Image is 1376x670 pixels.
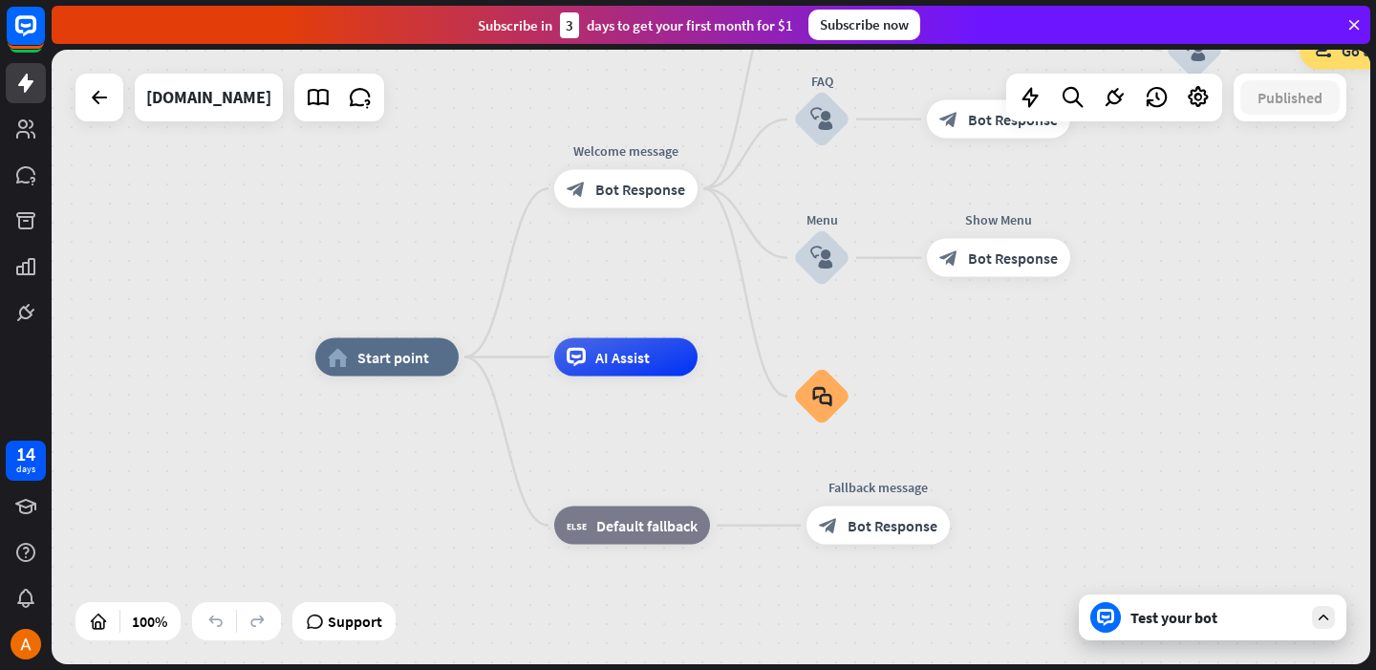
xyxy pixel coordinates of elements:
[913,210,1085,229] div: Show Menu
[560,12,579,38] div: 3
[939,249,958,268] i: block_bot_response
[596,516,698,535] span: Default fallback
[848,516,937,535] span: Bot Response
[1183,38,1206,61] i: block_user_input
[126,606,173,637] div: 100%
[968,249,1058,268] span: Bot Response
[478,12,793,38] div: Subscribe in days to get your first month for $1
[146,74,271,121] div: gaminghub077.blogspot.com
[328,606,382,637] span: Support
[6,441,46,481] a: 14 days
[764,72,879,91] div: FAQ
[15,8,73,65] button: Open LiveChat chat widget
[16,463,35,476] div: days
[764,210,879,229] div: Menu
[808,10,920,40] div: Subscribe now
[812,386,832,407] i: block_faq
[810,247,833,270] i: block_user_input
[792,478,964,497] div: Fallback message
[567,179,586,198] i: block_bot_response
[16,445,35,463] div: 14
[939,110,958,129] i: block_bot_response
[1130,608,1302,627] div: Test your bot
[968,110,1058,129] span: Bot Response
[595,179,685,198] span: Bot Response
[810,108,833,131] i: block_user_input
[1240,80,1340,115] button: Published
[1312,40,1332,59] i: block_goto
[595,348,650,367] span: AI Assist
[567,516,587,535] i: block_fallback
[819,516,838,535] i: block_bot_response
[357,348,429,367] span: Start point
[328,348,348,367] i: home_2
[540,140,712,160] div: Welcome message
